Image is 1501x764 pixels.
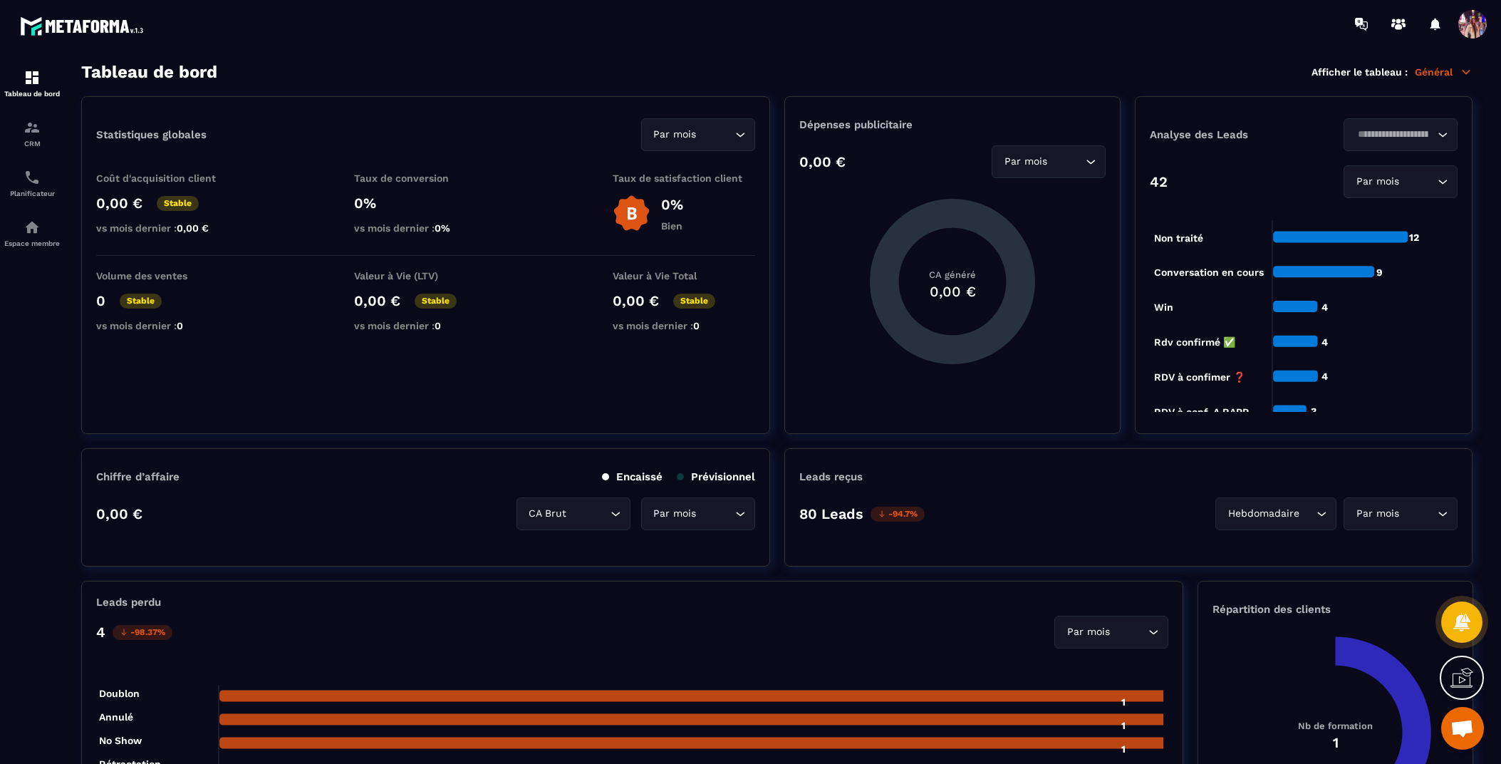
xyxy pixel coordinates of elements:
img: formation [24,119,41,136]
p: Analyse des Leads [1150,128,1304,141]
p: 0,00 € [354,292,400,309]
div: Search for option [1344,497,1458,530]
tspan: No Show [99,735,142,746]
p: Bien [661,220,683,232]
p: Stable [415,294,457,309]
div: Search for option [1344,165,1458,198]
a: automationsautomationsEspace membre [4,208,61,258]
tspan: Rdv confirmé ✅ [1154,336,1236,349]
p: Espace membre [4,239,61,247]
tspan: Win [1154,301,1173,313]
input: Search for option [1050,154,1082,170]
p: 0% [661,196,683,213]
span: 0 [435,320,441,331]
p: vs mois dernier : [613,320,755,331]
span: 0 [177,320,183,331]
p: 0,00 € [96,195,142,212]
tspan: Non traité [1154,232,1203,244]
p: 4 [96,624,105,641]
p: Général [1415,66,1473,78]
input: Search for option [570,506,607,522]
tspan: Conversation en cours [1154,267,1264,278]
p: Leads reçus [799,470,863,483]
input: Search for option [1353,127,1434,143]
p: 0,00 € [799,153,846,170]
img: automations [24,219,41,236]
img: scheduler [24,169,41,186]
p: Répartition des clients [1212,603,1458,616]
span: Par mois [1001,154,1050,170]
span: Par mois [1064,624,1113,640]
p: vs mois dernier : [96,320,239,331]
a: formationformationTableau de bord [4,58,61,108]
span: 0,00 € [177,222,209,234]
p: Stable [157,196,199,211]
img: formation [24,69,41,86]
p: 80 Leads [799,505,863,522]
span: Par mois [1353,174,1402,190]
p: 0,00 € [96,505,142,522]
span: Par mois [650,127,700,143]
div: Ouvrir le chat [1441,707,1484,750]
span: Par mois [1353,506,1402,522]
tspan: Doublon [99,688,140,699]
span: 0 [693,320,700,331]
tspan: RDV à conf. A RAPP... [1154,406,1256,418]
p: Statistiques globales [96,128,207,141]
span: 0% [435,222,450,234]
img: logo [20,13,148,39]
p: Coût d'acquisition client [96,172,239,184]
tspan: RDV à confimer ❓ [1154,371,1246,383]
p: Valeur à Vie Total [613,270,755,282]
p: Tableau de bord [4,90,61,98]
span: Par mois [650,506,700,522]
div: Search for option [516,497,630,530]
div: Search for option [992,145,1106,178]
p: Encaissé [602,470,663,483]
tspan: Annulé [99,711,133,723]
p: Stable [120,294,162,309]
p: 0,00 € [613,292,659,309]
p: 0% [354,195,497,212]
p: CRM [4,140,61,148]
p: Volume des ventes [96,270,239,282]
h3: Tableau de bord [81,62,217,82]
input: Search for option [1402,506,1434,522]
div: Search for option [1054,616,1168,649]
a: schedulerschedulerPlanificateur [4,158,61,208]
span: Hebdomadaire [1225,506,1302,522]
input: Search for option [1402,174,1434,190]
p: vs mois dernier : [354,320,497,331]
div: Search for option [1344,118,1458,151]
input: Search for option [700,127,732,143]
p: Taux de satisfaction client [613,172,755,184]
img: b-badge-o.b3b20ee6.svg [613,195,650,232]
a: formationformationCRM [4,108,61,158]
p: Dépenses publicitaire [799,118,1106,131]
input: Search for option [700,506,732,522]
div: Search for option [641,497,755,530]
p: -98.37% [113,625,172,640]
p: Planificateur [4,190,61,197]
p: Afficher le tableau : [1312,66,1408,78]
p: Taux de conversion [354,172,497,184]
p: Prévisionnel [677,470,755,483]
input: Search for option [1113,624,1145,640]
div: Search for option [1215,497,1336,530]
input: Search for option [1302,506,1313,522]
p: -94.7% [871,507,925,522]
p: Stable [673,294,715,309]
p: vs mois dernier : [96,222,239,234]
p: 42 [1150,173,1168,190]
p: Chiffre d’affaire [96,470,180,483]
p: 0 [96,292,105,309]
div: Search for option [641,118,755,151]
p: Valeur à Vie (LTV) [354,270,497,282]
p: Leads perdu [96,596,161,609]
p: vs mois dernier : [354,222,497,234]
span: CA Brut [526,506,570,522]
